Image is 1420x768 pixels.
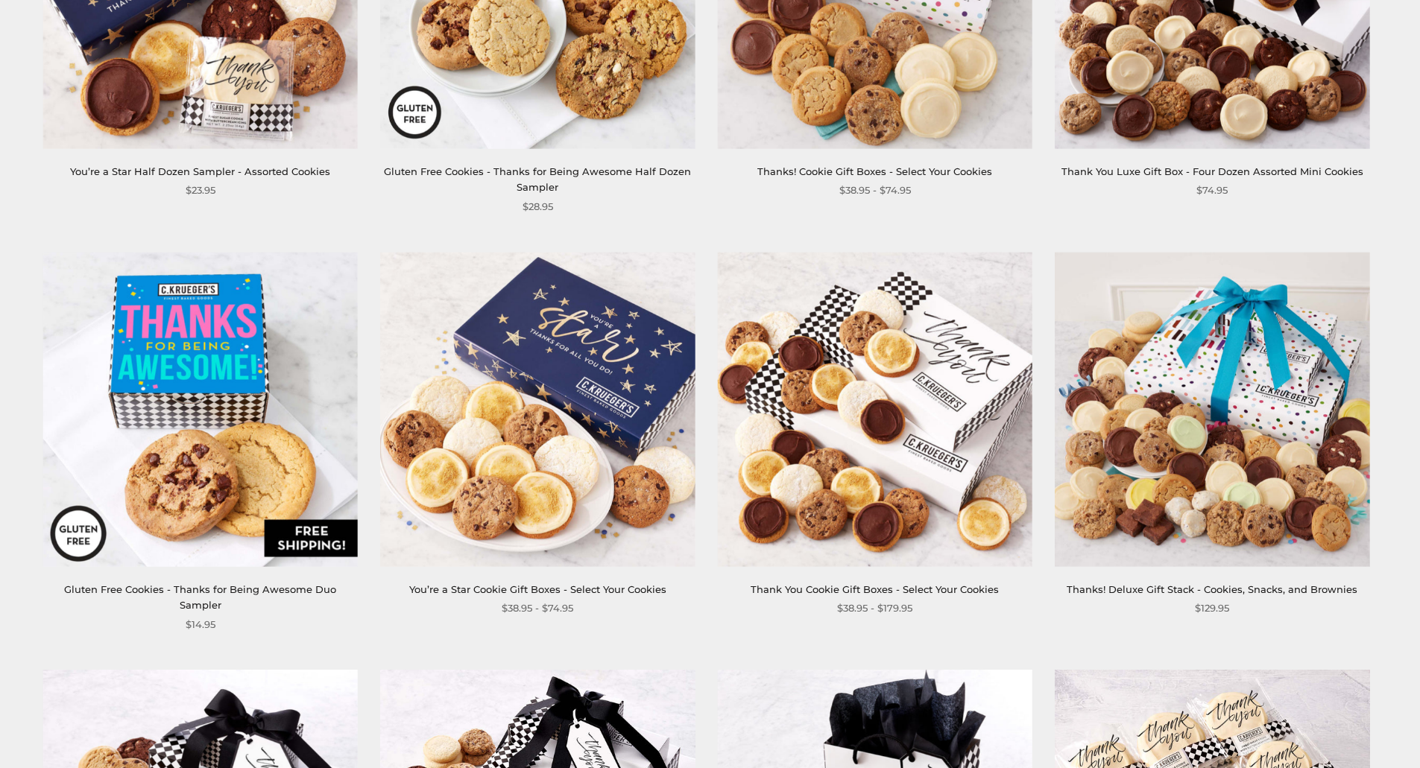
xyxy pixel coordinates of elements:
[523,199,553,215] span: $28.95
[1061,165,1363,177] a: Thank You Luxe Gift Box - Four Dozen Assorted Mini Cookies
[757,165,992,177] a: Thanks! Cookie Gift Boxes - Select Your Cookies
[1067,583,1357,595] a: Thanks! Deluxe Gift Stack - Cookies, Snacks, and Brownies
[839,183,911,198] span: $38.95 - $74.95
[409,583,666,595] a: You’re a Star Cookie Gift Boxes - Select Your Cookies
[751,583,999,595] a: Thank You Cookie Gift Boxes - Select Your Cookies
[186,617,215,632] span: $14.95
[43,252,358,566] img: Gluten Free Cookies - Thanks for Being Awesome Duo Sampler
[1196,183,1228,198] span: $74.95
[70,165,330,177] a: You’re a Star Half Dozen Sampler - Assorted Cookies
[1055,252,1369,566] img: Thanks! Deluxe Gift Stack - Cookies, Snacks, and Brownies
[186,183,215,198] span: $23.95
[64,583,336,611] a: Gluten Free Cookies - Thanks for Being Awesome Duo Sampler
[1195,600,1229,616] span: $129.95
[502,600,573,616] span: $38.95 - $74.95
[380,252,695,566] img: You’re a Star Cookie Gift Boxes - Select Your Cookies
[384,165,691,193] a: Gluten Free Cookies - Thanks for Being Awesome Half Dozen Sampler
[718,252,1032,566] img: Thank You Cookie Gift Boxes - Select Your Cookies
[837,600,912,616] span: $38.95 - $179.95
